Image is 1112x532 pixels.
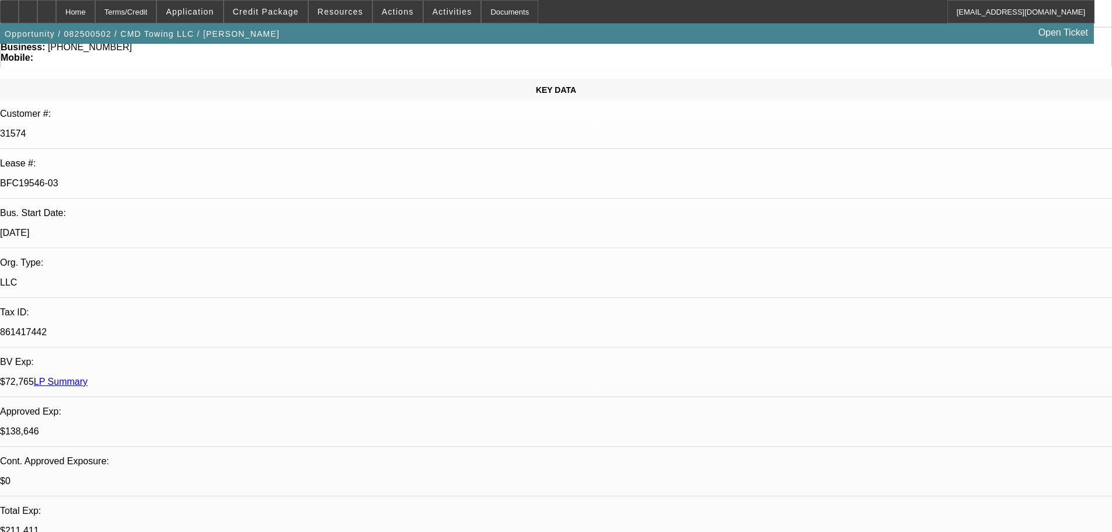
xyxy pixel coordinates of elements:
[224,1,308,23] button: Credit Package
[233,7,299,16] span: Credit Package
[157,1,222,23] button: Application
[433,7,472,16] span: Activities
[309,1,372,23] button: Resources
[382,7,414,16] span: Actions
[536,85,576,95] span: KEY DATA
[1034,23,1093,43] a: Open Ticket
[5,29,280,39] span: Opportunity / 082500502 / CMD Towing LLC / [PERSON_NAME]
[318,7,363,16] span: Resources
[424,1,481,23] button: Activities
[166,7,214,16] span: Application
[1,53,33,62] strong: Mobile:
[34,377,88,387] a: LP Summary
[373,1,423,23] button: Actions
